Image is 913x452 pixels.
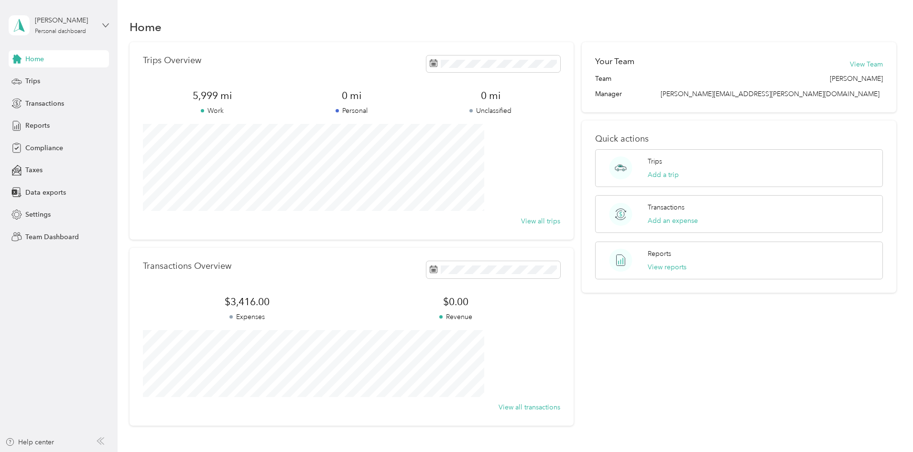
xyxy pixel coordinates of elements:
button: Help center [5,437,54,447]
button: Add a trip [648,170,679,180]
button: View Team [850,59,883,69]
p: Unclassified [421,106,560,116]
p: Reports [648,249,671,259]
span: Transactions [25,99,64,109]
span: Data exports [25,187,66,198]
span: Compliance [25,143,63,153]
p: Trips [648,156,662,166]
span: Trips [25,76,40,86]
iframe: Everlance-gr Chat Button Frame [859,398,913,452]
p: Personal [282,106,421,116]
p: Transactions Overview [143,261,231,271]
h1: Home [130,22,162,32]
span: $0.00 [351,295,560,309]
span: Taxes [25,165,43,175]
p: Trips Overview [143,55,201,66]
p: Transactions [648,202,685,212]
span: 5,999 mi [143,89,282,102]
div: Personal dashboard [35,29,86,34]
span: 0 mi [282,89,421,102]
span: Manager [595,89,622,99]
h2: Your Team [595,55,634,67]
p: Revenue [351,312,560,322]
p: Quick actions [595,134,883,144]
button: View all transactions [499,402,560,412]
span: Reports [25,121,50,131]
span: Settings [25,209,51,220]
span: Team Dashboard [25,232,79,242]
span: Home [25,54,44,64]
span: Team [595,74,611,84]
div: [PERSON_NAME] [35,15,95,25]
span: [PERSON_NAME] [830,74,883,84]
p: Work [143,106,282,116]
p: Expenses [143,312,351,322]
button: View reports [648,262,686,272]
span: [PERSON_NAME][EMAIL_ADDRESS][PERSON_NAME][DOMAIN_NAME] [661,90,880,98]
button: Add an expense [648,216,698,226]
span: 0 mi [421,89,560,102]
button: View all trips [521,216,560,226]
span: $3,416.00 [143,295,351,309]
